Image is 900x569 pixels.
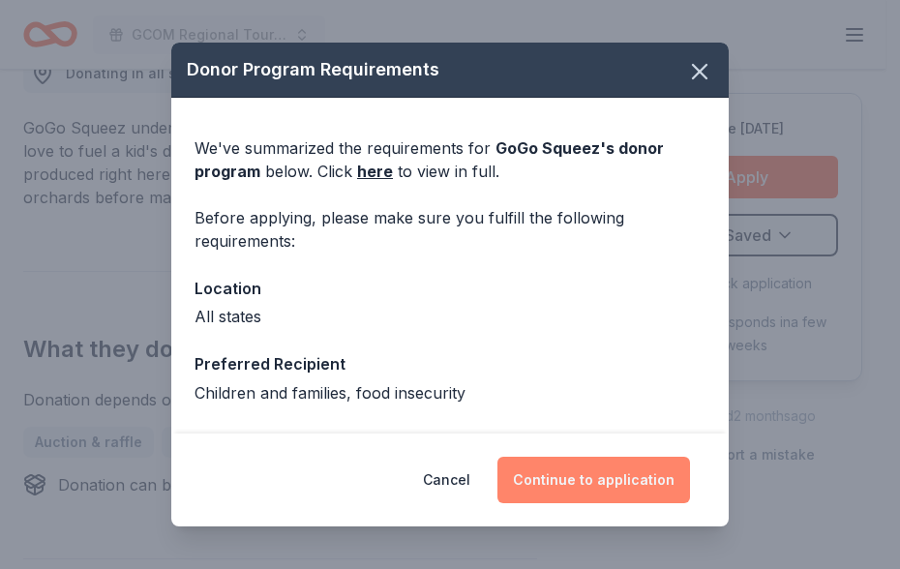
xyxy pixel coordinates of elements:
div: We've summarized the requirements for below. Click to view in full. [195,136,705,183]
div: Children and families, food insecurity [195,381,705,404]
div: Preferred Recipient [195,351,705,376]
div: Donor Program Requirements [171,43,729,98]
div: All states [195,305,705,328]
div: Location [195,276,705,301]
button: Continue to application [497,457,690,503]
div: Before applying, please make sure you fulfill the following requirements: [195,206,705,253]
div: Deadline [195,428,705,453]
button: Cancel [423,457,470,503]
a: here [357,160,393,183]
